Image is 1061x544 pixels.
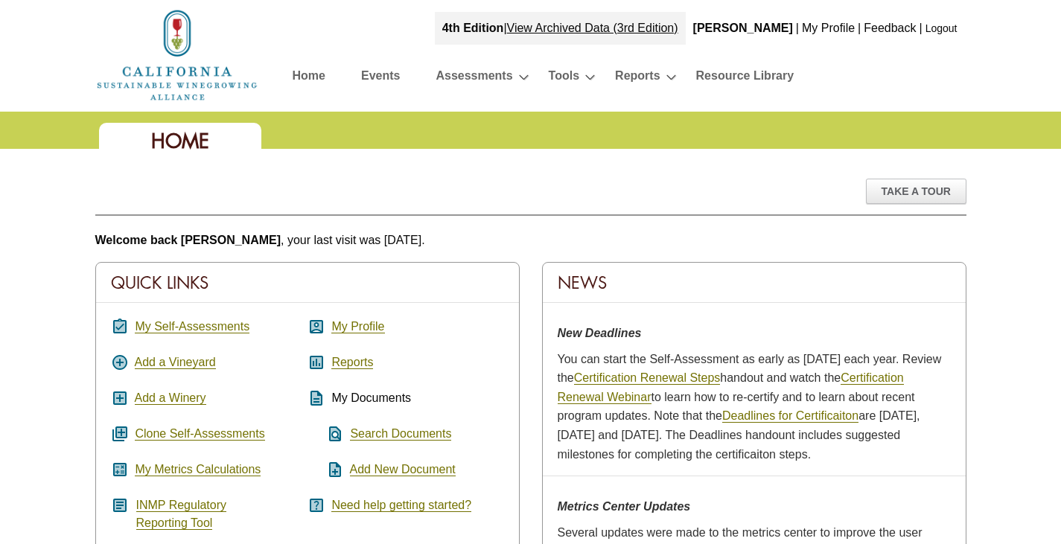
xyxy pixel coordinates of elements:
span: Home [151,128,209,154]
strong: Metrics Center Updates [558,500,691,513]
a: Reports [615,65,660,92]
a: Logout [925,22,958,34]
i: help_center [308,496,325,514]
a: Clone Self-Assessments [135,427,264,441]
div: | [435,12,686,45]
div: News [543,263,966,303]
a: INMP RegulatoryReporting Tool [136,499,227,530]
a: Events [361,65,400,92]
a: My Profile [331,320,384,333]
p: You can start the Self-Assessment as early as [DATE] each year. Review the handout and watch the ... [558,350,951,464]
a: Need help getting started? [331,499,471,512]
i: calculate [111,461,129,479]
div: Quick Links [96,263,519,303]
a: View Archived Data (3rd Edition) [507,22,678,34]
div: | [794,12,800,45]
a: Certification Renewal Steps [574,371,721,385]
b: Welcome back [PERSON_NAME] [95,234,281,246]
i: assignment_turned_in [111,318,129,336]
a: Add a Winery [135,391,206,405]
i: queue [111,425,129,443]
a: My Self-Assessments [135,320,249,333]
a: Home [293,65,325,92]
a: Assessments [436,65,512,92]
div: | [918,12,924,45]
a: Search Documents [350,427,451,441]
i: note_add [308,461,344,479]
a: Add New Document [350,463,456,476]
a: My Metrics Calculations [135,463,261,476]
b: [PERSON_NAME] [693,22,793,34]
span: My Documents [331,391,411,404]
strong: 4th Edition [442,22,504,34]
a: Certification Renewal Webinar [558,371,904,404]
i: assessment [308,353,325,371]
a: Home [95,48,259,60]
i: find_in_page [308,425,344,443]
div: | [856,12,862,45]
i: add_box [111,389,129,407]
i: description [308,389,325,407]
div: Take A Tour [866,179,966,204]
a: Resource Library [696,65,794,92]
a: Feedback [864,22,916,34]
i: account_box [308,318,325,336]
a: My Profile [802,22,855,34]
p: , your last visit was [DATE]. [95,231,966,250]
a: Deadlines for Certificaiton [722,409,858,423]
i: add_circle [111,353,129,371]
a: Reports [331,356,373,369]
a: Add a Vineyard [135,356,216,369]
img: logo_cswa2x.png [95,7,259,103]
strong: New Deadlines [558,327,642,339]
i: article [111,496,129,514]
a: Tools [549,65,579,92]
